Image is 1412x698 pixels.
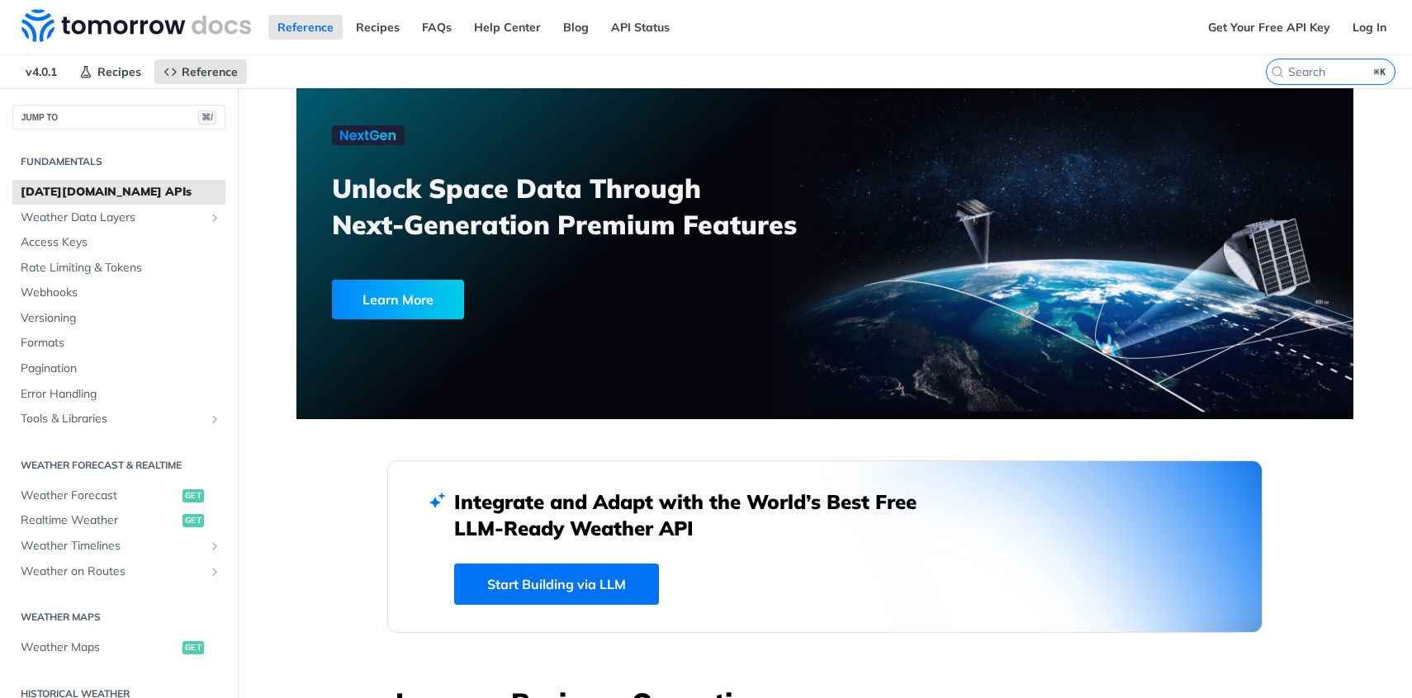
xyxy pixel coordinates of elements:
[182,489,204,502] span: get
[208,565,221,578] button: Show subpages for Weather on Routes
[21,488,178,504] span: Weather Forecast
[454,564,659,605] a: Start Building via LLM
[21,234,221,251] span: Access Keys
[12,635,225,660] a: Weather Mapsget
[21,538,204,554] span: Weather Timelines
[21,386,221,403] span: Error Handling
[1343,15,1395,40] a: Log In
[332,280,741,319] a: Learn More
[208,211,221,224] button: Show subpages for Weather Data Layers
[602,15,679,40] a: API Status
[12,356,225,381] a: Pagination
[21,285,221,301] span: Webhooks
[17,59,66,84] span: v4.0.1
[12,508,225,533] a: Realtime Weatherget
[21,184,221,200] span: [DATE][DOMAIN_NAME] APIs
[12,483,225,508] a: Weather Forecastget
[208,540,221,553] button: Show subpages for Weather Timelines
[12,180,225,205] a: [DATE][DOMAIN_NAME] APIs
[21,411,204,427] span: Tools & Libraries
[21,564,204,580] span: Weather on Routes
[268,15,343,40] a: Reference
[12,105,225,130] button: JUMP TO⌘/
[12,205,225,230] a: Weather Data LayersShow subpages for Weather Data Layers
[21,512,178,529] span: Realtime Weather
[12,154,225,169] h2: Fundamentals
[21,639,178,656] span: Weather Maps
[208,413,221,426] button: Show subpages for Tools & Libraries
[12,281,225,305] a: Webhooks
[12,458,225,473] h2: Weather Forecast & realtime
[154,59,247,84] a: Reference
[332,125,405,145] img: NextGen
[198,111,216,125] span: ⌘/
[12,306,225,331] a: Versioning
[182,641,204,654] span: get
[1271,65,1284,78] svg: Search
[554,15,598,40] a: Blog
[12,230,225,255] a: Access Keys
[12,610,225,625] h2: Weather Maps
[332,280,464,319] div: Learn More
[413,15,461,40] a: FAQs
[21,9,251,42] img: Tomorrow.io Weather API Docs
[97,64,141,79] span: Recipes
[182,514,204,527] span: get
[332,170,843,243] h3: Unlock Space Data Through Next-Generation Premium Features
[21,361,221,377] span: Pagination
[21,210,204,226] span: Weather Data Layers
[12,534,225,559] a: Weather TimelinesShow subpages for Weather Timelines
[12,331,225,356] a: Formats
[465,15,550,40] a: Help Center
[347,15,409,40] a: Recipes
[1199,15,1339,40] a: Get Your Free API Key
[12,382,225,407] a: Error Handling
[12,407,225,432] a: Tools & LibrariesShow subpages for Tools & Libraries
[182,64,238,79] span: Reference
[70,59,150,84] a: Recipes
[454,488,941,541] h2: Integrate and Adapt with the World’s Best Free LLM-Ready Weather API
[21,260,221,276] span: Rate Limiting & Tokens
[12,559,225,584] a: Weather on RoutesShow subpages for Weather on Routes
[1370,64,1391,80] kbd: ⌘K
[21,310,221,327] span: Versioning
[12,256,225,281] a: Rate Limiting & Tokens
[21,335,221,351] span: Formats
